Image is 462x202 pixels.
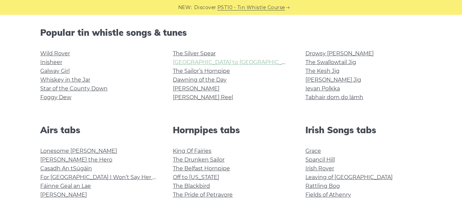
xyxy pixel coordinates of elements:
[305,85,340,92] a: Ievan Polkka
[40,165,92,172] a: Casadh An tSúgáin
[173,156,225,163] a: The Drunken Sailor
[40,27,422,38] h2: Popular tin whistle songs & tunes
[217,4,285,11] a: PST10 - Tin Whistle Course
[305,68,340,74] a: The Kesh Jig
[173,50,216,57] a: The Silver Spear
[305,165,334,172] a: Irish Rover
[40,174,169,180] a: For [GEOGRAPHIC_DATA] I Won’t Say Her Name
[194,4,216,11] span: Discover
[40,77,90,83] a: Whiskey in the Jar
[173,165,230,172] a: The Belfast Hornpipe
[305,77,361,83] a: [PERSON_NAME] Jig
[173,59,298,65] a: [GEOGRAPHIC_DATA] to [GEOGRAPHIC_DATA]
[173,148,211,154] a: King Of Fairies
[40,156,112,163] a: [PERSON_NAME] the Hero
[305,148,321,154] a: Grace
[40,125,157,135] h2: Airs tabs
[305,59,356,65] a: The Swallowtail Jig
[40,148,117,154] a: Lonesome [PERSON_NAME]
[173,125,289,135] h2: Hornpipes tabs
[40,183,91,189] a: Fáinne Geal an Lae
[40,85,108,92] a: Star of the County Down
[173,68,230,74] a: The Sailor’s Hornpipe
[305,50,374,57] a: Drowsy [PERSON_NAME]
[305,183,340,189] a: Rattling Bog
[178,4,192,11] span: NEW:
[305,192,351,198] a: Fields of Athenry
[173,192,233,198] a: The Pride of Petravore
[173,174,219,180] a: Off to [US_STATE]
[40,68,70,74] a: Galway Girl
[305,125,422,135] h2: Irish Songs tabs
[40,94,71,100] a: Foggy Dew
[305,156,335,163] a: Spancil Hill
[305,94,363,100] a: Tabhair dom do lámh
[40,50,70,57] a: Wild Rover
[173,77,227,83] a: Dawning of the Day
[173,85,220,92] a: [PERSON_NAME]
[40,192,87,198] a: [PERSON_NAME]
[173,183,210,189] a: The Blackbird
[40,59,62,65] a: Inisheer
[305,174,393,180] a: Leaving of [GEOGRAPHIC_DATA]
[173,94,233,100] a: [PERSON_NAME] Reel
